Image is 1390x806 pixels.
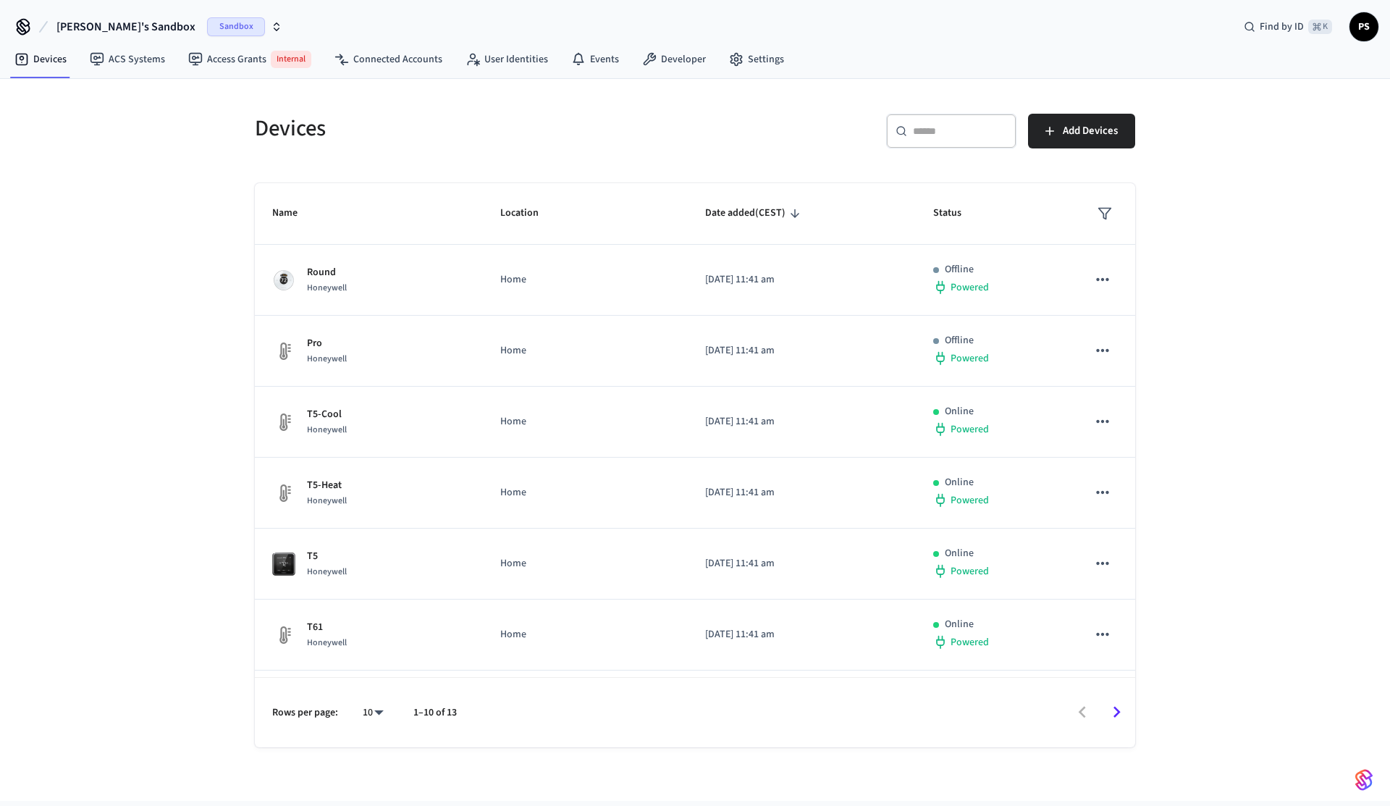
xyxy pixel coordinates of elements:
[951,564,989,579] span: Powered
[1349,12,1378,41] button: PS
[454,46,560,72] a: User Identities
[951,351,989,366] span: Powered
[355,702,390,723] div: 10
[56,18,195,35] span: [PERSON_NAME]'s Sandbox
[255,114,686,143] h5: Devices
[307,407,347,422] p: T5-Cool
[272,553,295,576] img: honeywell_t5t6
[307,566,347,578] span: Honeywell
[705,414,898,429] p: [DATE] 11:41 am
[3,46,78,72] a: Devices
[705,627,898,642] p: [DATE] 11:41 am
[1351,14,1377,40] span: PS
[705,556,898,571] p: [DATE] 11:41 am
[945,617,974,632] p: Online
[500,202,557,224] span: Location
[1260,20,1304,34] span: Find by ID
[323,46,454,72] a: Connected Accounts
[307,265,347,280] p: Round
[945,546,974,561] p: Online
[307,424,347,436] span: Honeywell
[951,493,989,508] span: Powered
[1308,20,1332,34] span: ⌘ K
[272,411,295,434] img: thermostat_fallback
[272,269,295,292] img: honeywell_round
[1232,14,1344,40] div: Find by ID⌘ K
[631,46,717,72] a: Developer
[272,482,295,505] img: thermostat_fallback
[951,280,989,295] span: Powered
[307,620,347,635] p: T61
[1028,114,1135,148] button: Add Devices
[177,45,323,74] a: Access GrantsInternal
[271,51,311,68] span: Internal
[705,202,804,224] span: Date added(CEST)
[945,262,974,277] p: Offline
[945,404,974,419] p: Online
[272,624,295,647] img: thermostat_fallback
[272,705,338,721] p: Rows per page:
[307,478,347,493] p: T5-Heat
[945,333,974,348] p: Offline
[500,272,670,287] p: Home
[705,272,898,287] p: [DATE] 11:41 am
[1355,768,1373,792] img: SeamLogoGradient.69752ec5.svg
[207,17,265,36] span: Sandbox
[717,46,796,72] a: Settings
[705,485,898,500] p: [DATE] 11:41 am
[1063,122,1118,140] span: Add Devices
[500,485,670,500] p: Home
[933,202,980,224] span: Status
[307,495,347,507] span: Honeywell
[500,343,670,358] p: Home
[413,705,457,721] p: 1–10 of 13
[307,353,347,365] span: Honeywell
[1100,695,1134,729] button: Go to next page
[705,343,898,358] p: [DATE] 11:41 am
[307,549,347,564] p: T5
[951,635,989,650] span: Powered
[78,46,177,72] a: ACS Systems
[500,627,670,642] p: Home
[272,340,295,363] img: thermostat_fallback
[307,637,347,649] span: Honeywell
[500,414,670,429] p: Home
[500,556,670,571] p: Home
[951,422,989,437] span: Powered
[560,46,631,72] a: Events
[272,202,316,224] span: Name
[307,282,347,294] span: Honeywell
[307,336,347,351] p: Pro
[945,475,974,490] p: Online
